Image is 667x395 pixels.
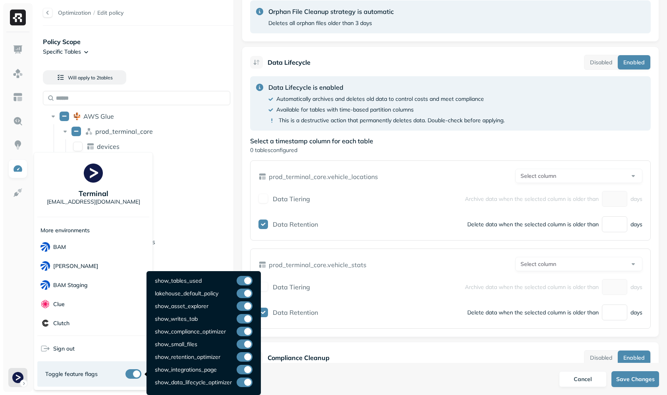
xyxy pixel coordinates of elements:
img: Clutch [40,318,50,328]
p: BAM Staging [53,281,88,289]
p: lakehouse_default_policy [155,290,218,297]
p: show_integrations_page [155,366,217,374]
img: BAM Dev [40,261,50,271]
p: show_retention_optimizer [155,353,220,361]
p: Clue [53,301,65,308]
img: BAM [40,242,50,252]
img: Terminal [84,164,103,183]
p: show_writes_tab [155,315,198,323]
p: [EMAIL_ADDRESS][DOMAIN_NAME] [47,198,140,206]
span: Toggle feature flags [45,370,98,378]
span: Sign out [53,345,75,353]
p: show_asset_explorer [155,303,208,310]
p: show_data_lifecycle_optimizer [155,379,232,386]
p: Terminal [79,189,108,198]
p: BAM [53,243,66,251]
p: Clutch [53,320,69,327]
p: show_compliance_optimizer [155,328,226,335]
p: [PERSON_NAME] [53,262,98,270]
p: show_tables_used [155,277,202,285]
img: Clue [40,299,50,309]
p: show_small_files [155,341,197,348]
img: BAM Staging [40,280,50,290]
p: More environments [40,227,90,234]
